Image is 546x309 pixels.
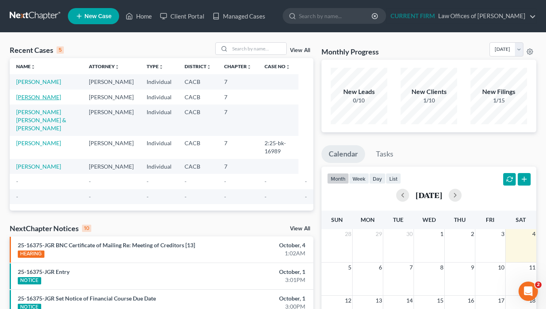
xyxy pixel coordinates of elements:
[416,191,442,199] h2: [DATE]
[331,87,387,96] div: New Leads
[436,296,444,305] span: 15
[16,109,66,132] a: [PERSON_NAME] [PERSON_NAME] & [PERSON_NAME]
[486,216,494,223] span: Fri
[500,229,505,239] span: 3
[215,276,305,284] div: 3:01PM
[347,263,352,272] span: 5
[10,45,64,55] div: Recent Cases
[224,178,226,185] span: -
[89,63,120,69] a: Attorneyunfold_more
[331,216,343,223] span: Sun
[147,178,149,185] span: -
[89,178,91,185] span: -
[82,74,140,89] td: [PERSON_NAME]
[369,173,386,184] button: day
[16,94,61,100] a: [PERSON_NAME]
[140,136,178,159] td: Individual
[369,145,401,163] a: Tasks
[18,277,41,284] div: NOTICE
[470,229,475,239] span: 2
[18,295,156,302] a: 25-16375-JGR Set Notice of Financial Course Due Date
[82,104,140,136] td: [PERSON_NAME]
[218,136,258,159] td: 7
[375,229,383,239] span: 29
[519,282,538,301] iframe: Intercom live chat
[497,263,505,272] span: 10
[321,145,365,163] a: Calendar
[82,159,140,174] td: [PERSON_NAME]
[386,9,536,23] a: CURRENT FIRMLaw Offices of [PERSON_NAME]
[178,74,218,89] td: CACB
[10,223,91,233] div: NextChapter Notices
[401,96,457,104] div: 1/10
[57,46,64,54] div: 5
[405,296,414,305] span: 14
[439,263,444,272] span: 8
[375,296,383,305] span: 13
[208,9,269,23] a: Managed Cases
[140,104,178,136] td: Individual
[401,87,457,96] div: New Clients
[115,65,120,69] i: unfold_more
[470,263,475,272] span: 9
[31,65,36,69] i: unfold_more
[84,13,111,19] span: New Case
[206,65,211,69] i: unfold_more
[147,63,164,69] a: Typeunfold_more
[16,163,61,170] a: [PERSON_NAME]
[470,87,527,96] div: New Filings
[467,296,475,305] span: 16
[531,229,536,239] span: 4
[305,178,307,185] span: -
[215,294,305,303] div: October, 1
[230,43,286,54] input: Search by name...
[247,65,252,69] i: unfold_more
[470,96,527,104] div: 1/15
[265,63,290,69] a: Case Nounfold_more
[393,216,403,223] span: Tue
[18,251,44,258] div: HEARING
[82,90,140,104] td: [PERSON_NAME]
[535,282,542,288] span: 2
[16,178,18,185] span: -
[122,9,156,23] a: Home
[218,74,258,89] td: 7
[18,268,69,275] a: 25-16375-JGR Entry
[18,242,195,248] a: 25-16375-JGR BNC Certificate of Mailing Re: Meeting of Creditors [13]
[178,90,218,104] td: CACB
[218,159,258,174] td: 7
[224,193,226,200] span: -
[159,65,164,69] i: unfold_more
[409,263,414,272] span: 7
[218,104,258,136] td: 7
[178,159,218,174] td: CACB
[215,249,305,257] div: 1:02AM
[439,229,444,239] span: 1
[422,216,436,223] span: Wed
[89,193,91,200] span: -
[215,241,305,249] div: October, 4
[185,193,187,200] span: -
[344,229,352,239] span: 28
[140,74,178,89] td: Individual
[290,226,310,232] a: View All
[361,216,375,223] span: Mon
[321,47,379,56] h3: Monthly Progress
[185,63,211,69] a: Districtunfold_more
[454,216,466,223] span: Thu
[344,296,352,305] span: 12
[265,193,267,200] span: -
[286,65,290,69] i: unfold_more
[82,225,91,232] div: 10
[178,104,218,136] td: CACB
[349,173,369,184] button: week
[16,63,36,69] a: Nameunfold_more
[299,8,373,23] input: Search by name...
[497,296,505,305] span: 17
[16,78,61,85] a: [PERSON_NAME]
[16,193,18,200] span: -
[327,173,349,184] button: month
[378,263,383,272] span: 6
[305,193,307,200] span: -
[156,9,208,23] a: Client Portal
